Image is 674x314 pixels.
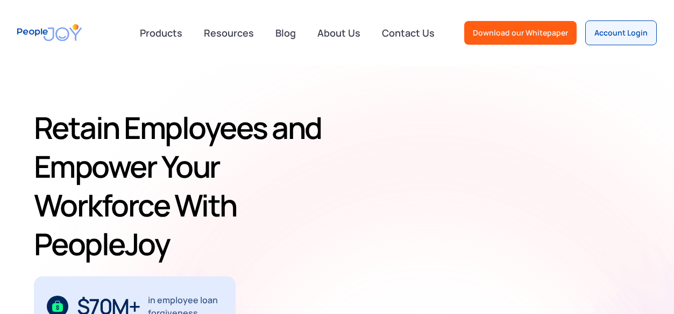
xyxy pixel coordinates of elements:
[34,108,344,263] h1: Retain Employees and Empower Your Workforce With PeopleJoy
[269,21,302,45] a: Blog
[17,17,82,48] a: home
[594,27,648,38] div: Account Login
[464,21,577,45] a: Download our Whitepaper
[473,27,568,38] div: Download our Whitepaper
[375,21,441,45] a: Contact Us
[311,21,367,45] a: About Us
[585,20,657,45] a: Account Login
[197,21,260,45] a: Resources
[133,22,189,44] div: Products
